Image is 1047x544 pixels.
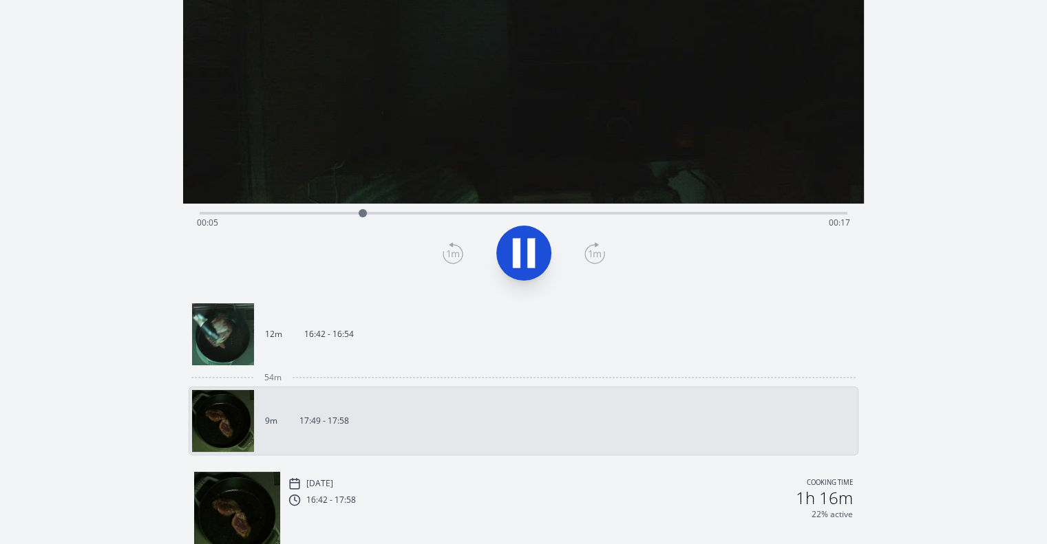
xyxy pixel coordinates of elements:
p: [DATE] [306,478,333,489]
p: 22% active [812,509,853,520]
span: 00:17 [829,217,850,228]
p: 12m [265,329,282,340]
p: 9m [265,415,277,426]
p: 16:42 - 16:54 [304,329,354,340]
span: 54m [264,372,282,383]
img: 250918074250_thumb.jpeg [192,303,254,365]
p: 17:49 - 17:58 [299,415,349,426]
span: 00:05 [197,217,218,228]
p: Cooking time [807,477,853,490]
h2: 1h 16m [796,490,853,506]
img: 250918084949_thumb.jpeg [192,390,254,452]
p: 16:42 - 17:58 [306,494,356,505]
